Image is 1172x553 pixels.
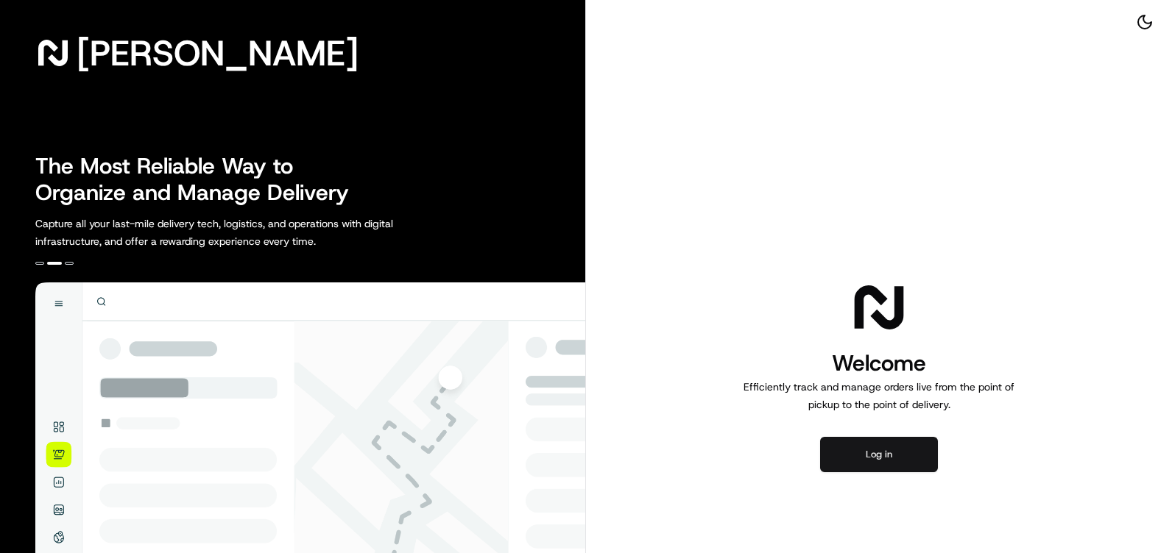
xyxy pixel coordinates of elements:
[738,378,1020,413] p: Efficiently track and manage orders live from the point of pickup to the point of delivery.
[35,215,459,250] p: Capture all your last-mile delivery tech, logistics, and operations with digital infrastructure, ...
[820,437,938,472] button: Log in
[738,349,1020,378] h1: Welcome
[77,38,359,68] span: [PERSON_NAME]
[35,153,365,206] h2: The Most Reliable Way to Organize and Manage Delivery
